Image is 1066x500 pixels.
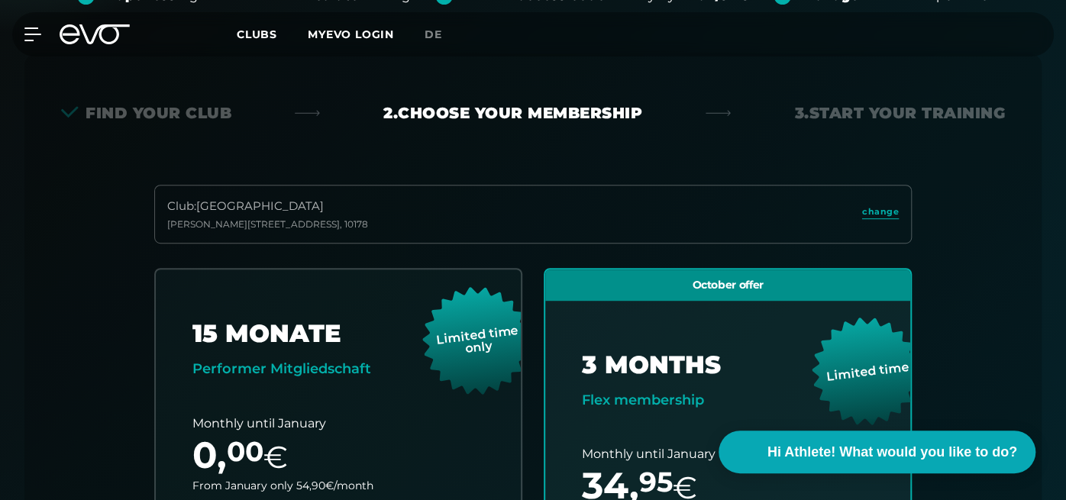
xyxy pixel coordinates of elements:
[425,26,460,44] a: de
[383,102,642,124] div: 2. Choose your membership
[862,205,899,223] a: change
[61,102,231,124] div: Find your club
[308,27,394,41] a: MYEVO LOGIN
[425,27,442,41] span: de
[237,27,277,41] span: Clubs
[167,218,368,231] div: [PERSON_NAME][STREET_ADDRESS] , 10178
[237,27,308,41] a: Clubs
[719,431,1035,473] button: Hi Athlete! What would you like to do?
[167,198,368,215] div: Club : [GEOGRAPHIC_DATA]
[862,205,899,218] span: change
[767,442,1017,463] span: Hi Athlete! What would you like to do?
[795,102,1006,124] div: 3. Start your Training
